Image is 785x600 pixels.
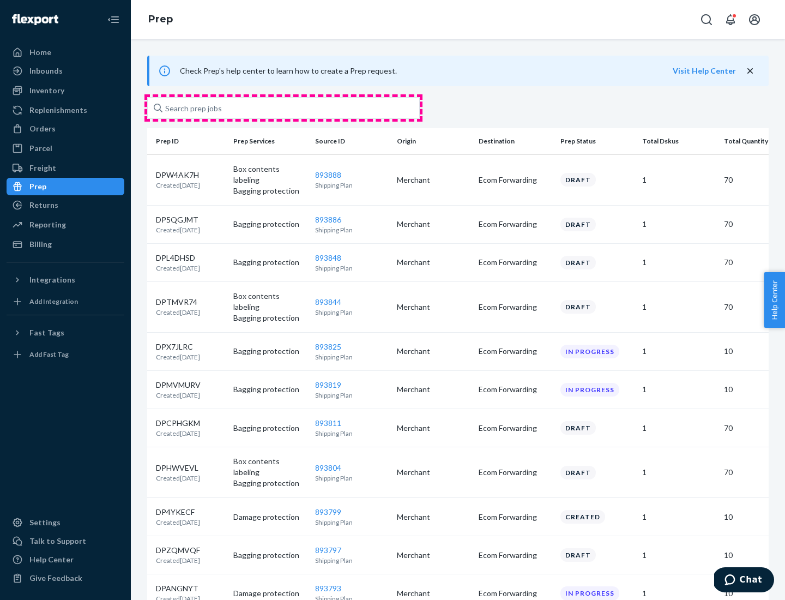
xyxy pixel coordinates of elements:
div: In progress [560,586,619,600]
a: Settings [7,514,124,531]
a: 893886 [315,215,341,224]
div: Parcel [29,143,52,154]
p: DPX7JLRC [156,341,200,352]
div: Help Center [29,554,74,565]
div: Inventory [29,85,64,96]
p: DP5QGJMT [156,214,200,225]
p: 1 [642,257,715,268]
p: Ecom Forwarding [479,219,552,230]
div: Draft [560,548,596,562]
div: Give Feedback [29,573,82,584]
p: Ecom Forwarding [479,346,552,357]
a: Returns [7,196,124,214]
div: Talk to Support [29,536,86,547]
p: Merchant [397,175,470,185]
p: Bagging protection [233,423,306,434]
a: Inventory [7,82,124,99]
div: Draft [560,256,596,269]
div: Fast Tags [29,327,64,338]
div: Add Integration [29,297,78,306]
p: 1 [642,384,715,395]
p: DPCPHGKM [156,418,200,429]
div: In progress [560,383,619,397]
p: Box contents labeling [233,456,306,478]
th: Prep Status [556,128,638,154]
p: Shipping Plan [315,429,388,438]
p: Created [DATE] [156,518,200,527]
p: DPANGNYT [156,583,200,594]
p: Bagging protection [233,478,306,489]
a: 893799 [315,507,341,517]
button: Integrations [7,271,124,289]
p: Bagging protection [233,384,306,395]
a: 893819 [315,380,341,389]
button: Help Center [764,272,785,328]
p: Shipping Plan [315,181,388,190]
p: Shipping Plan [315,308,388,317]
th: Prep Services [229,128,311,154]
button: Talk to Support [7,532,124,550]
p: Ecom Forwarding [479,588,552,599]
p: Merchant [397,550,470,561]
input: Search prep jobs [147,97,420,119]
a: 893793 [315,584,341,593]
p: Box contents labeling [233,164,306,185]
p: 1 [642,346,715,357]
button: Close Navigation [102,9,124,31]
p: DPW4AK7H [156,170,200,181]
p: Ecom Forwarding [479,550,552,561]
p: Merchant [397,467,470,478]
div: Replenishments [29,105,87,116]
p: Created [DATE] [156,263,200,273]
p: DPL4DHSD [156,253,200,263]
div: Orders [29,123,56,134]
p: Shipping Plan [315,352,388,362]
button: Open Search Box [696,9,717,31]
div: Draft [560,218,596,231]
p: Bagging protection [233,313,306,323]
a: Prep [7,178,124,195]
th: Destination [474,128,556,154]
p: Merchant [397,512,470,523]
p: 1 [642,588,715,599]
a: 893825 [315,342,341,351]
p: Created [DATE] [156,556,200,565]
p: Merchant [397,423,470,434]
div: Prep [29,181,46,192]
button: Fast Tags [7,324,124,341]
th: Prep ID [147,128,229,154]
p: Bagging protection [233,219,306,230]
p: Created [DATE] [156,391,201,400]
p: Box contents labeling [233,291,306,313]
a: Reporting [7,216,124,233]
p: Damage protection [233,512,306,523]
p: Bagging protection [233,550,306,561]
a: Replenishments [7,101,124,119]
p: Shipping Plan [315,556,388,565]
p: 1 [642,302,715,313]
p: Ecom Forwarding [479,384,552,395]
p: DPZQMVQF [156,545,200,556]
p: Merchant [397,384,470,395]
a: Freight [7,159,124,177]
a: Add Integration [7,293,124,310]
th: Total Dskus [638,128,720,154]
p: 1 [642,175,715,185]
p: Ecom Forwarding [479,512,552,523]
th: Origin [392,128,474,154]
div: Home [29,47,51,58]
p: DPHWVEVL [156,463,200,473]
button: close [745,65,756,77]
div: Reporting [29,219,66,230]
a: Home [7,44,124,61]
a: Add Fast Tag [7,346,124,363]
div: Created [560,510,605,524]
p: DPTMVR74 [156,297,200,308]
a: Billing [7,236,124,253]
button: Visit Help Center [673,65,736,76]
a: Prep [148,13,173,25]
a: 893804 [315,463,341,472]
button: Open account menu [744,9,765,31]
